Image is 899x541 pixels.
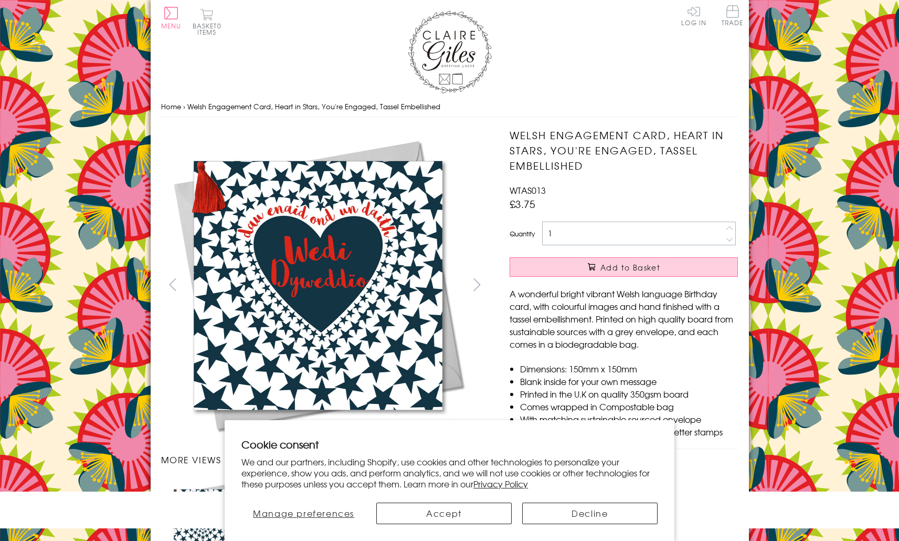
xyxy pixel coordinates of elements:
span: WTAS013 [510,184,546,196]
button: prev [161,273,185,296]
li: Comes wrapped in Compostable bag [520,400,738,413]
button: Accept [376,503,512,524]
img: Welsh Engagement Card, Heart in Stars, You're Engaged, Tassel Embellished [489,128,803,443]
span: Welsh Engagement Card, Heart in Stars, You're Engaged, Tassel Embellished [187,101,440,111]
span: 0 items [197,21,221,37]
a: Home [161,101,181,111]
h3: More views [161,453,489,466]
a: Log In [681,5,706,26]
h2: Cookie consent [241,437,658,452]
p: A wonderful bright vibrant Welsh language Birthday card, with colourful images and hand finished ... [510,287,738,350]
span: › [183,101,185,111]
button: next [465,273,489,296]
img: Claire Giles Greetings Cards [408,11,492,93]
button: Menu [161,7,182,29]
span: £3.75 [510,196,535,211]
button: Basket0 items [193,8,221,35]
button: Manage preferences [241,503,366,524]
span: Menu [161,21,182,30]
li: With matching sustainable sourced envelope [520,413,738,425]
img: Welsh Engagement Card, Heart in Stars, You're Engaged, Tassel Embellished [161,128,475,443]
nav: breadcrumbs [161,96,738,118]
h1: Welsh Engagement Card, Heart in Stars, You're Engaged, Tassel Embellished [510,128,738,173]
button: Add to Basket [510,257,738,277]
a: Trade [722,5,744,28]
span: Manage preferences [253,507,354,519]
span: Trade [722,5,744,26]
p: We and our partners, including Shopify, use cookies and other technologies to personalize your ex... [241,456,658,489]
button: Decline [522,503,658,524]
span: Add to Basket [600,262,660,273]
li: Printed in the U.K on quality 350gsm board [520,388,738,400]
label: Quantity [510,229,535,238]
li: Dimensions: 150mm x 150mm [520,362,738,375]
a: Privacy Policy [473,477,528,490]
li: Blank inside for your own message [520,375,738,388]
